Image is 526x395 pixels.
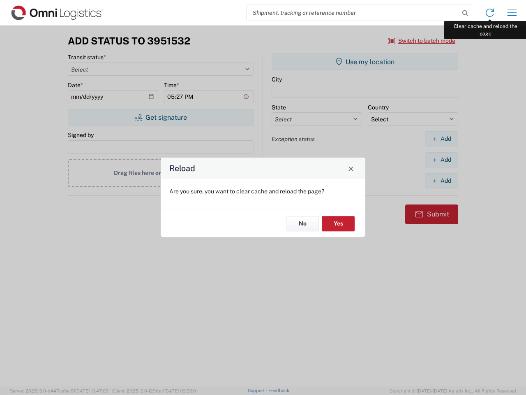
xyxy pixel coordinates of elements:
input: Shipment, tracking or reference number [247,5,459,21]
button: Yes [322,216,355,231]
button: No [286,216,319,231]
h4: Reload [169,163,195,174]
button: Close [345,163,357,174]
p: Are you sure, you want to clear cache and reload the page? [169,188,357,195]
